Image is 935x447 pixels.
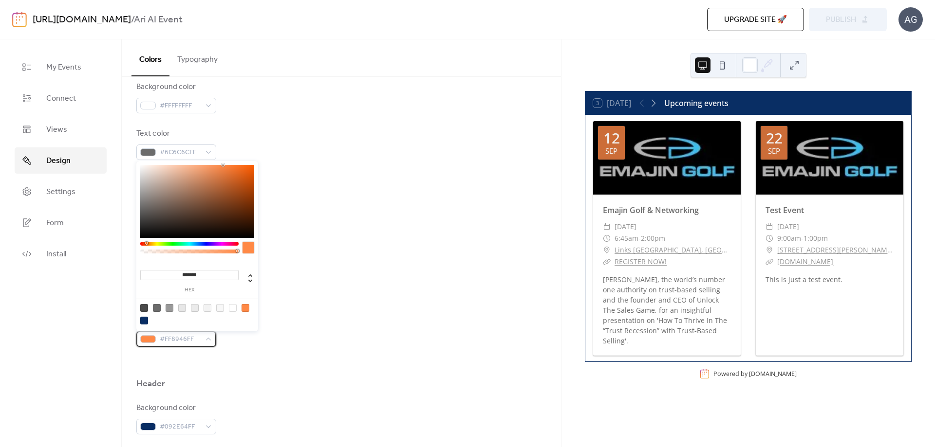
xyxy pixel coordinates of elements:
[615,232,638,244] span: 6:45am
[46,249,66,260] span: Install
[160,334,201,345] span: #FF8946FF
[777,221,799,232] span: [DATE]
[707,8,804,31] button: Upgrade site 🚀
[204,304,211,312] div: rgb(243, 243, 243)
[136,402,214,414] div: Background color
[766,131,783,145] div: 22
[153,304,161,312] div: rgb(108, 108, 108)
[615,257,667,266] a: REGISTER NOW!
[131,39,169,76] button: Colors
[724,14,787,26] span: Upgrade site 🚀
[229,304,237,312] div: rgb(255, 255, 255)
[15,116,107,143] a: Views
[46,186,75,198] span: Settings
[33,11,131,29] a: [URL][DOMAIN_NAME]
[136,128,214,140] div: Text color
[603,131,620,145] div: 12
[46,93,76,105] span: Connect
[766,205,804,215] a: Test Event
[766,256,773,268] div: ​
[664,97,729,109] div: Upcoming events
[191,304,199,312] div: rgb(235, 235, 235)
[641,232,665,244] span: 2:00pm
[15,147,107,174] a: Design
[46,155,71,167] span: Design
[766,221,773,232] div: ​
[169,39,225,75] button: Typography
[713,370,797,378] div: Powered by
[15,179,107,205] a: Settings
[15,54,107,80] a: My Events
[777,232,801,244] span: 9:00am
[242,304,249,312] div: rgb(255, 137, 70)
[768,147,780,155] div: Sep
[603,221,611,232] div: ​
[638,232,641,244] span: -
[15,241,107,267] a: Install
[603,256,611,268] div: ​
[140,317,148,324] div: rgb(9, 46, 100)
[756,274,903,285] div: This is just a test event.
[603,205,699,215] a: Emajin Golf & Networking
[12,12,27,27] img: logo
[140,287,239,293] label: hex
[593,274,741,346] div: [PERSON_NAME], the world’s number one authority on trust-based selling and the founder and CEO of...
[136,81,214,93] div: Background color
[160,421,201,433] span: #092E64FF
[603,232,611,244] div: ​
[777,257,833,266] a: [DOMAIN_NAME]
[131,11,134,29] b: /
[178,304,186,312] div: rgb(231, 231, 231)
[603,244,611,256] div: ​
[615,244,731,256] a: Links [GEOGRAPHIC_DATA], [GEOGRAPHIC_DATA]
[216,304,224,312] div: rgb(248, 248, 248)
[160,100,201,112] span: #FFFFFFFF
[615,221,636,232] span: [DATE]
[46,62,81,73] span: My Events
[801,232,804,244] span: -
[166,304,173,312] div: rgb(153, 153, 153)
[46,124,67,136] span: Views
[766,232,773,244] div: ​
[605,147,617,155] div: Sep
[777,244,894,256] a: [STREET_ADDRESS][PERSON_NAME]
[140,304,148,312] div: rgb(74, 74, 74)
[766,244,773,256] div: ​
[136,378,166,390] div: Header
[134,11,183,29] b: Ari AI Event
[15,210,107,236] a: Form
[804,232,828,244] span: 1:00pm
[898,7,923,32] div: AG
[160,147,201,159] span: #6C6C6CFF
[46,217,64,229] span: Form
[15,85,107,111] a: Connect
[749,370,797,378] a: [DOMAIN_NAME]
